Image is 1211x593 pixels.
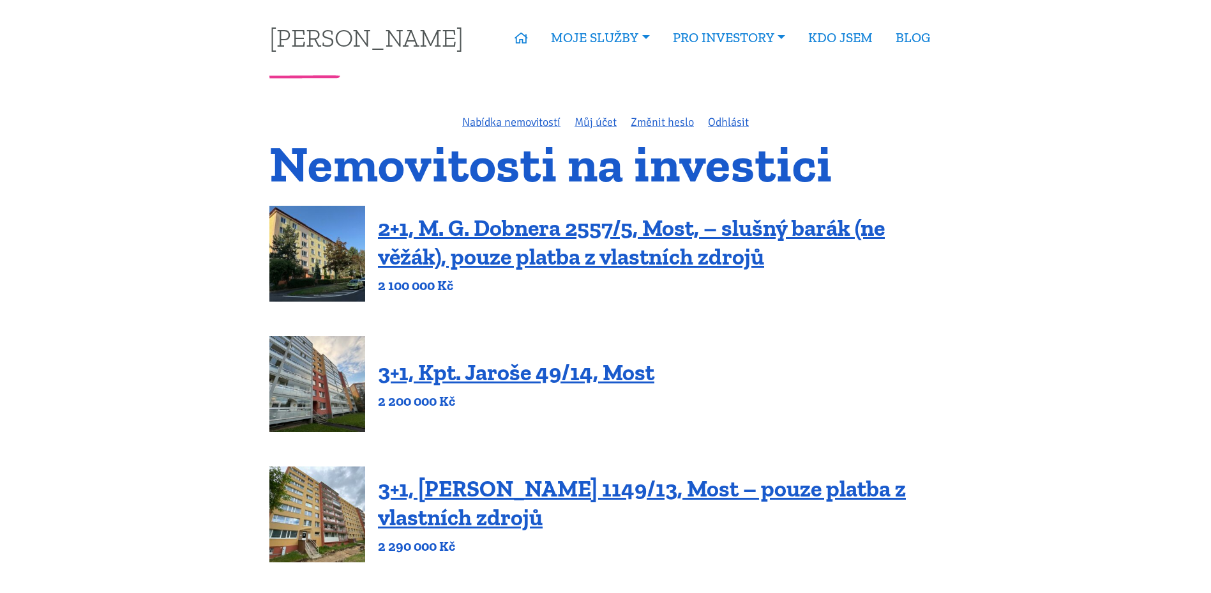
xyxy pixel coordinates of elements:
[575,115,617,129] a: Můj účet
[708,115,749,129] a: Odhlásit
[378,392,654,410] p: 2 200 000 Kč
[462,115,560,129] a: Nabídka nemovitostí
[378,277,942,295] p: 2 100 000 Kč
[269,25,463,50] a: [PERSON_NAME]
[378,475,906,531] a: 3+1, [PERSON_NAME] 1149/13, Most – pouze platba z vlastních zdrojů
[378,537,942,555] p: 2 290 000 Kč
[539,23,661,52] a: MOJE SLUŽBY
[378,214,885,270] a: 2+1, M. G. Dobnera 2557/5, Most, – slušný barák (ne věžák), pouze platba z vlastních zdrojů
[631,115,694,129] a: Změnit heslo
[378,358,654,386] a: 3+1, Kpt. Jaroše 49/14, Most
[884,23,942,52] a: BLOG
[661,23,797,52] a: PRO INVESTORY
[797,23,884,52] a: KDO JSEM
[269,142,942,185] h1: Nemovitosti na investici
